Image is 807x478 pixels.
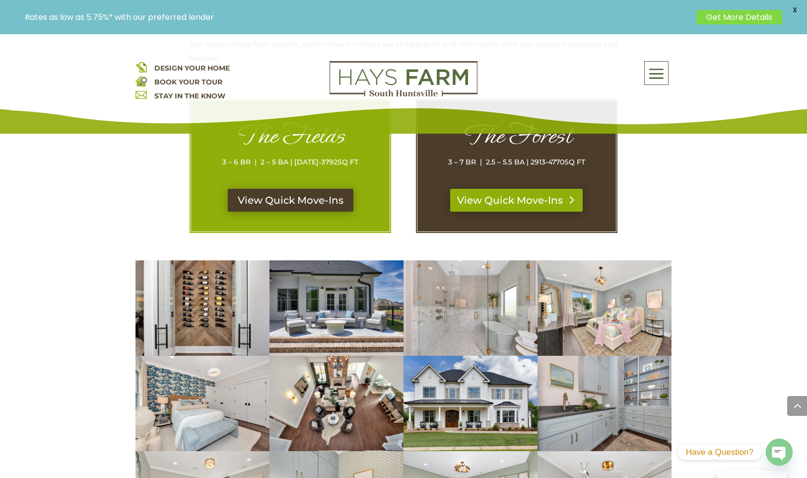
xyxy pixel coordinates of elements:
a: Get More Details [696,10,782,24]
img: hays farm homes [403,356,538,451]
a: hays farm homes huntsville development [330,90,477,99]
p: Rates as low as 5.75%* with our preferred lender [25,12,691,22]
img: 2106-Forest-Gate-79-400x284.jpg [269,356,403,451]
h1: The Forest [437,121,596,155]
img: 2106-Forest-Gate-52-400x284.jpg [538,356,672,451]
a: STAY IN THE KNOW [154,91,225,100]
img: design your home [135,61,147,73]
h1: The Fields [211,121,370,155]
img: 2106-Forest-Gate-61-400x284.jpg [403,260,538,356]
img: 2106-Forest-Gate-81-400x284.jpg [135,356,269,451]
img: Logo [330,61,477,97]
img: book your home tour [135,75,147,86]
span: X [787,2,802,17]
a: View Quick Move-Ins [228,189,353,212]
span: SQ FT [564,158,585,166]
img: 2106-Forest-Gate-82-400x284.jpg [538,260,672,356]
a: DESIGN YOUR HOME [154,64,230,73]
img: 2106-Forest-Gate-27-400x284.jpg [135,260,269,356]
a: View Quick Move-Ins [450,189,583,212]
img: 2106-Forest-Gate-8-400x284.jpg [269,260,403,356]
p: 3 – 7 BR | 2.5 – 5.5 BA | 2913-4770 [437,155,596,169]
a: BOOK YOUR TOUR [154,78,222,86]
span: 3 – 6 BR | 2 – 5 BA | [DATE]-3792 [222,158,337,166]
span: SQ FT [337,158,358,166]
